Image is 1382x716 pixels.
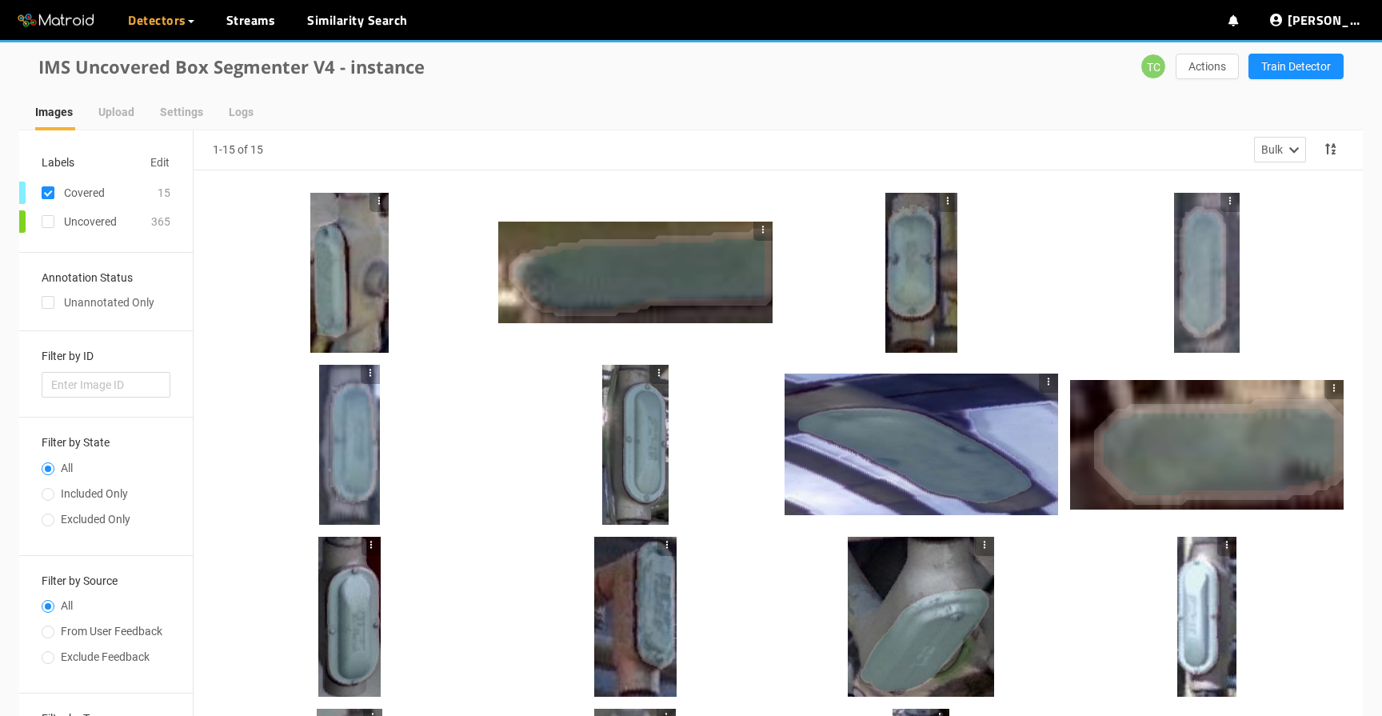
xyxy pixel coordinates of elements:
[98,103,134,121] div: Upload
[151,213,170,230] div: 365
[1261,58,1331,75] span: Train Detector
[1176,54,1239,79] button: Actions
[42,272,170,284] h3: Annotation Status
[64,213,117,230] div: Uncovered
[42,350,170,362] h3: Filter by ID
[128,10,186,30] span: Detectors
[226,10,276,30] a: Streams
[1254,137,1306,162] button: Bulk
[42,294,170,311] div: Unannotated Only
[54,487,134,500] span: Included Only
[1248,54,1344,79] button: Train Detector
[42,154,74,171] div: Labels
[42,437,170,449] h3: Filter by State
[54,462,79,474] span: All
[54,625,169,638] span: From User Feedback
[1147,54,1160,80] span: TC
[42,372,170,398] input: Enter Image ID
[307,10,408,30] a: Similarity Search
[150,154,170,171] span: Edit
[158,184,170,202] div: 15
[38,53,691,81] div: IMS Uncovered Box Segmenter V4 - instance
[35,103,73,121] div: Images
[1261,141,1283,158] div: Bulk
[54,650,156,663] span: Exclude Feedback
[160,103,203,121] div: Settings
[213,141,263,158] div: 1-15 of 15
[1188,58,1226,75] span: Actions
[16,9,96,33] img: Matroid logo
[42,575,170,587] h3: Filter by Source
[54,599,79,612] span: All
[229,103,254,121] div: Logs
[54,513,137,526] span: Excluded Only
[64,184,105,202] div: Covered
[150,150,170,175] button: Edit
